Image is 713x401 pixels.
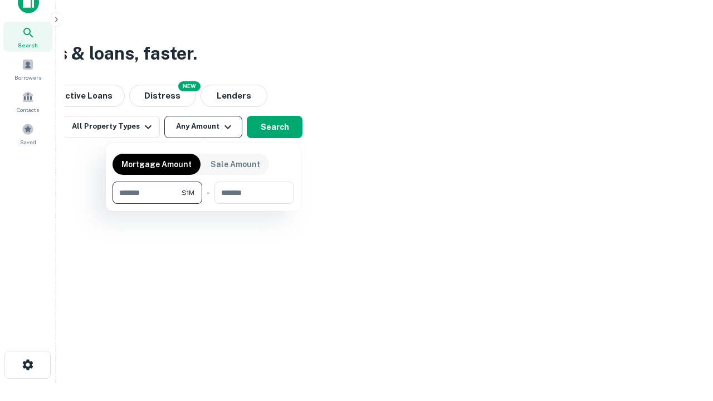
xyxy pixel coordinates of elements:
[211,158,260,170] p: Sale Amount
[121,158,192,170] p: Mortgage Amount
[182,188,194,198] span: $1M
[657,312,713,365] iframe: Chat Widget
[207,182,210,204] div: -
